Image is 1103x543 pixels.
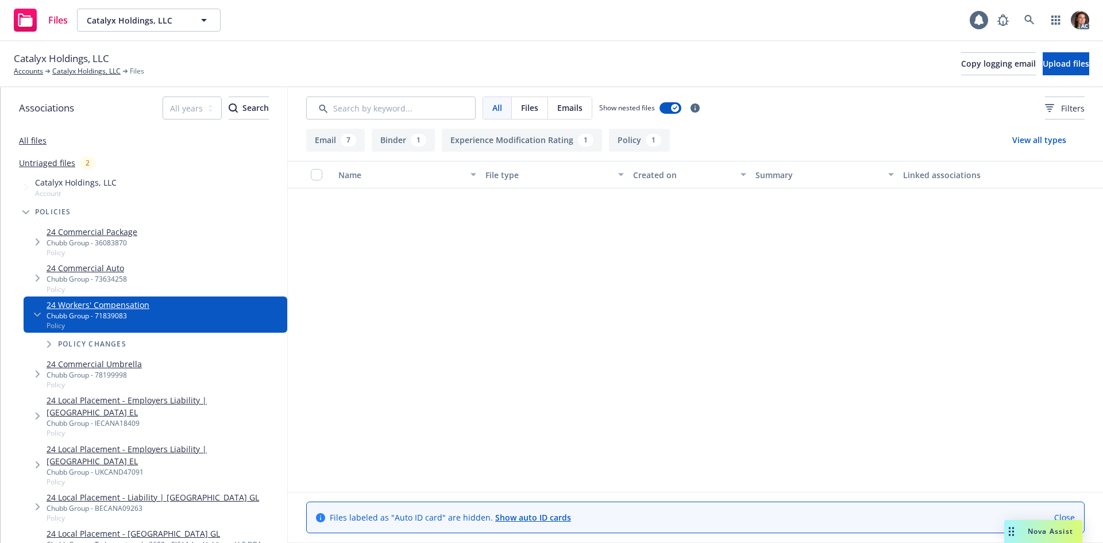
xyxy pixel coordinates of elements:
[961,52,1036,75] button: Copy logging email
[1043,58,1089,69] span: Upload files
[372,129,435,152] button: Binder
[485,169,611,181] div: File type
[338,169,464,181] div: Name
[1054,511,1075,523] a: Close
[229,97,269,120] button: SearchSearch
[47,358,142,370] a: 24 Commercial Umbrella
[1044,9,1067,32] a: Switch app
[47,284,127,294] span: Policy
[19,101,74,115] span: Associations
[492,102,502,114] span: All
[1043,52,1089,75] button: Upload files
[481,161,628,188] button: File type
[19,135,47,146] a: All files
[47,321,149,330] span: Policy
[306,129,365,152] button: Email
[47,428,283,438] span: Policy
[1004,520,1082,543] button: Nova Assist
[1045,97,1085,120] button: Filters
[755,169,881,181] div: Summary
[1061,102,1085,114] span: Filters
[1004,520,1019,543] div: Drag to move
[19,157,75,169] a: Untriaged files
[47,477,283,487] span: Policy
[47,491,259,503] a: 24 Local Placement - Liability | [GEOGRAPHIC_DATA] GL
[52,66,121,76] a: Catalyx Holdings, LLC
[14,66,43,76] a: Accounts
[1018,9,1041,32] a: Search
[47,238,137,248] div: Chubb Group - 36083870
[306,97,476,120] input: Search by keyword...
[58,341,126,348] span: Policy changes
[47,380,142,390] span: Policy
[341,134,356,147] div: 7
[599,103,655,113] span: Show nested files
[1045,102,1085,114] span: Filters
[229,103,238,113] svg: Search
[898,161,1046,188] button: Linked associations
[751,161,898,188] button: Summary
[130,66,144,76] span: Files
[1028,526,1073,536] span: Nova Assist
[628,161,751,188] button: Created on
[994,129,1085,152] button: View all types
[961,58,1036,69] span: Copy logging email
[47,311,149,321] div: Chubb Group - 71839083
[578,134,593,147] div: 1
[87,14,186,26] span: Catalyx Holdings, LLC
[311,169,322,180] input: Select all
[35,209,71,215] span: Policies
[47,513,259,523] span: Policy
[80,156,95,170] div: 2
[77,9,221,32] button: Catalyx Holdings, LLC
[47,527,283,540] a: 24 Local Placement - [GEOGRAPHIC_DATA] GL
[609,129,670,152] button: Policy
[47,299,149,311] a: 24 Workers' Compensation
[47,226,137,238] a: 24 Commercial Package
[47,262,127,274] a: 24 Commercial Auto
[1071,11,1089,29] img: photo
[47,418,283,428] div: Chubb Group - IECANA18409
[9,4,72,36] a: Files
[47,370,142,380] div: Chubb Group - 78199998
[411,134,426,147] div: 1
[495,512,571,523] a: Show auto ID cards
[35,176,117,188] span: Catalyx Holdings, LLC
[903,169,1041,181] div: Linked associations
[48,16,68,25] span: Files
[557,102,583,114] span: Emails
[47,394,283,418] a: 24 Local Placement - Employers Liability | [GEOGRAPHIC_DATA] EL
[35,188,117,198] span: Account
[330,511,571,523] span: Files labeled as "Auto ID card" are hidden.
[229,97,269,119] div: Search
[47,248,137,257] span: Policy
[992,9,1015,32] a: Report a Bug
[521,102,538,114] span: Files
[47,443,283,467] a: 24 Local Placement - Employers Liability | [GEOGRAPHIC_DATA] EL
[47,467,283,477] div: Chubb Group - UKCAND47091
[334,161,481,188] button: Name
[646,134,661,147] div: 1
[633,169,734,181] div: Created on
[47,503,259,513] div: Chubb Group - BECANA09263
[47,274,127,284] div: Chubb Group - 73634258
[442,129,602,152] button: Experience Modification Rating
[14,51,109,66] span: Catalyx Holdings, LLC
